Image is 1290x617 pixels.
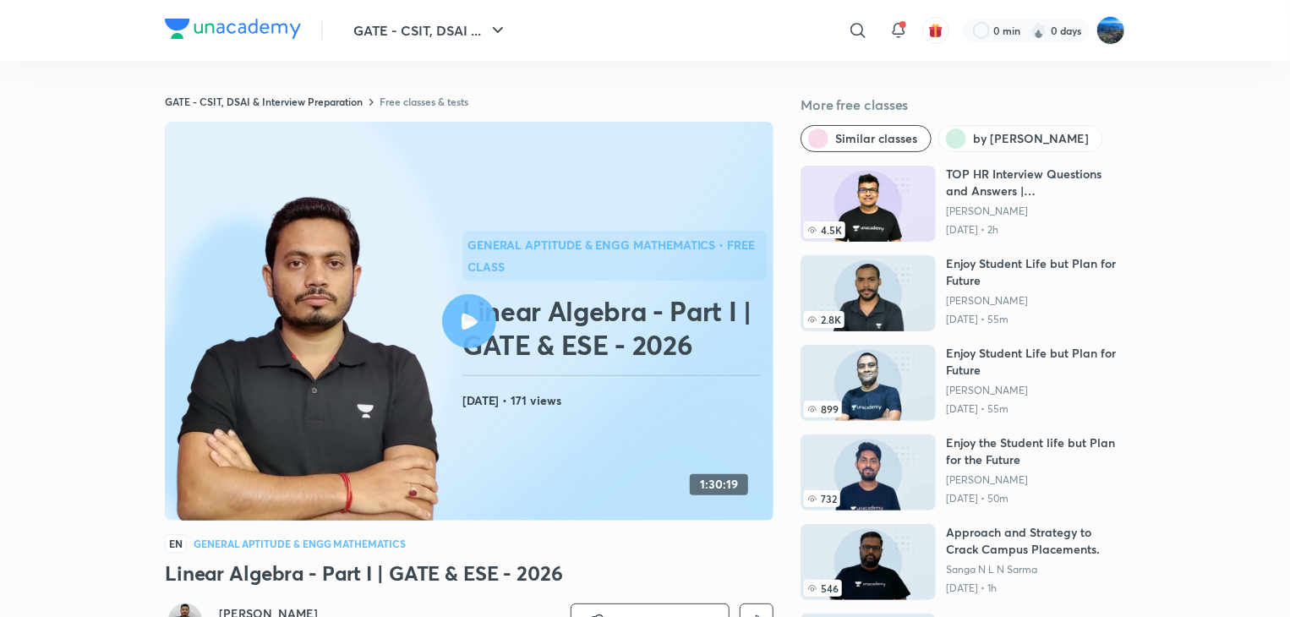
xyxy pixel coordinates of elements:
[804,580,842,597] span: 546
[946,205,1125,218] a: [PERSON_NAME]
[801,95,1125,115] h5: More free classes
[804,490,840,507] span: 732
[462,294,767,362] h2: Linear Algebra - Part I | GATE & ESE - 2026
[946,582,1125,595] p: [DATE] • 1h
[922,17,949,44] button: avatar
[165,19,301,39] img: Company Logo
[165,19,301,43] a: Company Logo
[938,125,1103,152] button: by Aman Raj
[700,478,738,492] h4: 1:30:19
[462,390,767,412] h4: [DATE] • 171 views
[946,384,1125,397] a: [PERSON_NAME]
[928,23,943,38] img: avatar
[804,401,842,418] span: 899
[946,345,1125,379] h6: Enjoy Student Life but Plan for Future
[1030,22,1047,39] img: streak
[380,95,468,108] a: Free classes & tests
[801,125,932,152] button: Similar classes
[165,95,363,108] a: GATE - CSIT, DSAI & Interview Preparation
[946,223,1125,237] p: [DATE] • 2h
[835,130,917,147] span: Similar classes
[973,130,1089,147] span: by Aman Raj
[804,221,845,238] span: 4.5K
[946,294,1125,308] a: [PERSON_NAME]
[343,14,518,47] button: GATE - CSIT, DSAI ...
[165,560,773,587] h3: Linear Algebra - Part I | GATE & ESE - 2026
[165,534,187,553] span: EN
[946,524,1125,558] h6: Approach and Strategy to Crack Campus Placements.
[1096,16,1125,45] img: Karthik Koduri
[946,563,1125,576] a: Sanga N L N Sarma
[946,255,1125,289] h6: Enjoy Student Life but Plan for Future
[804,311,845,328] span: 2.8K
[946,313,1125,326] p: [DATE] • 55m
[194,538,406,549] h4: General Aptitude & Engg Mathematics
[946,166,1125,199] h6: TOP HR Interview Questions and Answers | [PERSON_NAME]
[946,402,1125,416] p: [DATE] • 55m
[946,492,1125,505] p: [DATE] • 50m
[946,473,1125,487] a: [PERSON_NAME]
[946,434,1125,468] h6: Enjoy the Student life but Plan for the Future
